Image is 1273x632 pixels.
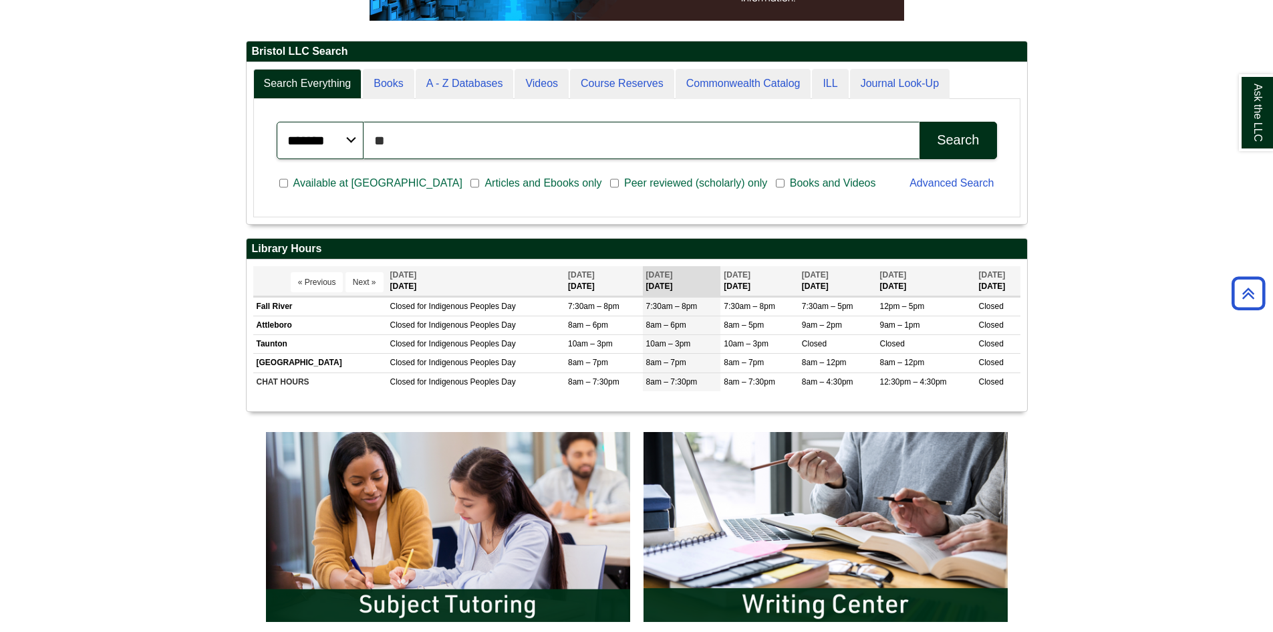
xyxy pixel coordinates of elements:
[979,358,1004,367] span: Closed
[724,358,764,367] span: 8am – 7pm
[568,302,619,311] span: 7:30am – 8pm
[470,177,479,189] input: Articles and Ebooks only
[802,302,853,311] span: 7:30am – 5pm
[390,302,415,311] span: Closed
[802,377,853,387] span: 8am – 4:30pm
[979,320,1004,330] span: Closed
[390,377,415,387] span: Closed
[390,358,415,367] span: Closed
[776,177,785,189] input: Books and Videos
[247,239,1027,259] h2: Library Hours
[724,320,764,330] span: 8am – 5pm
[979,302,1004,311] span: Closed
[802,320,842,330] span: 9am – 2pm
[345,272,384,292] button: Next »
[568,320,608,330] span: 8am – 6pm
[390,320,415,330] span: Closed
[619,175,772,191] span: Peer reviewed (scholarly) only
[876,266,975,296] th: [DATE]
[565,266,643,296] th: [DATE]
[417,302,515,311] span: for Indigenous Peoples Day
[288,175,468,191] span: Available at [GEOGRAPHIC_DATA]
[802,358,847,367] span: 8am – 12pm
[724,270,750,280] span: [DATE]
[646,377,698,387] span: 8am – 7:30pm
[637,425,1014,629] img: Writing Center Information
[253,373,387,391] td: CHAT HOURS
[720,266,799,296] th: [DATE]
[247,41,1027,62] h2: Bristol LLC Search
[646,302,698,311] span: 7:30am – 8pm
[643,266,721,296] th: [DATE]
[850,69,950,99] a: Journal Look-Up
[387,266,565,296] th: [DATE]
[253,354,387,373] td: [GEOGRAPHIC_DATA]
[570,69,674,99] a: Course Reserves
[879,320,920,330] span: 9am – 1pm
[610,177,619,189] input: Peer reviewed (scholarly) only
[909,177,994,189] a: Advanced Search
[515,69,569,99] a: Videos
[646,320,686,330] span: 8am – 6pm
[417,358,515,367] span: for Indigenous Peoples Day
[291,272,343,292] button: « Previous
[1227,284,1270,302] a: Back to Top
[724,339,768,348] span: 10am – 3pm
[363,69,414,99] a: Books
[785,175,881,191] span: Books and Videos
[646,358,686,367] span: 8am – 7pm
[259,425,637,629] img: Subject Tutoring Information
[568,339,613,348] span: 10am – 3pm
[417,377,515,387] span: for Indigenous Peoples Day
[253,316,387,335] td: Attleboro
[568,358,608,367] span: 8am – 7pm
[568,377,619,387] span: 8am – 7:30pm
[979,377,1004,387] span: Closed
[253,297,387,316] td: Fall River
[979,339,1004,348] span: Closed
[417,320,515,330] span: for Indigenous Peoples Day
[879,339,904,348] span: Closed
[879,358,924,367] span: 8am – 12pm
[799,266,877,296] th: [DATE]
[812,69,848,99] a: ILL
[879,377,946,387] span: 12:30pm – 4:30pm
[390,339,415,348] span: Closed
[724,302,775,311] span: 7:30am – 8pm
[676,69,811,99] a: Commonwealth Catalog
[646,339,691,348] span: 10am – 3pm
[417,339,515,348] span: for Indigenous Peoples Day
[976,266,1020,296] th: [DATE]
[879,302,924,311] span: 12pm – 5pm
[724,377,775,387] span: 8am – 7:30pm
[568,270,595,280] span: [DATE]
[646,270,673,280] span: [DATE]
[802,339,827,348] span: Closed
[253,335,387,354] td: Taunton
[937,132,979,148] div: Search
[279,177,288,189] input: Available at [GEOGRAPHIC_DATA]
[920,122,996,159] button: Search
[979,270,1006,280] span: [DATE]
[253,69,362,99] a: Search Everything
[390,270,417,280] span: [DATE]
[416,69,514,99] a: A - Z Databases
[802,270,829,280] span: [DATE]
[879,270,906,280] span: [DATE]
[479,175,607,191] span: Articles and Ebooks only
